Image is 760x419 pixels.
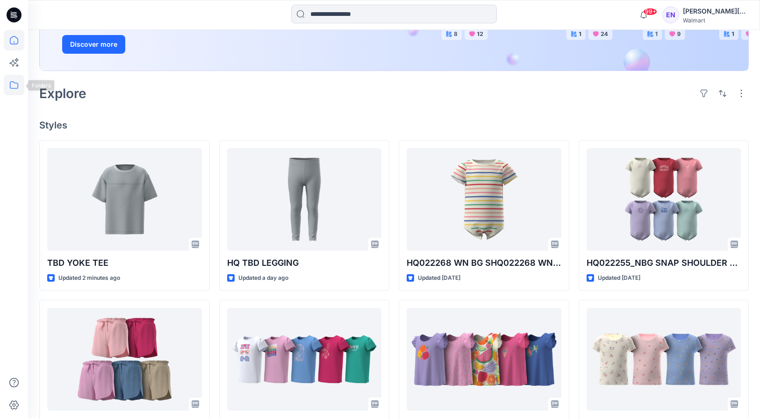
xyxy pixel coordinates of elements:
div: Walmart [683,17,748,24]
p: HQ022255_NBG SNAP SHOULDER BODYSUIT [587,256,741,270]
p: HQ022268 WN BG SHQ022268 WN BG SS PUFF SLEEVE BODYSUITS PUFF SLEEVE BODYSUIT [407,256,561,270]
a: HQ TBD LEGGING [227,148,382,251]
a: Discover more [62,35,272,54]
p: Updated [DATE] [598,273,640,283]
button: Discover more [62,35,125,54]
p: Updated [DATE] [418,273,460,283]
a: HQ022268 WN BG SHQ022268 WN BG SS PUFF SLEEVE BODYSUITS PUFF SLEEVE BODYSUIT [407,148,561,251]
p: Updated a day ago [238,273,288,283]
a: HQ022328_TG SS PUFF SLV TEE [227,308,382,411]
h2: Explore [39,86,86,101]
span: 99+ [643,8,657,15]
div: EN [662,7,679,23]
a: TBDHQ_WOVEN DOLPHIN SHORT [47,308,202,411]
p: Updated 2 minutes ago [58,273,120,283]
a: TBD YOKE TEE [47,148,202,251]
a: HQ022255_NBG SNAP SHOULDER BODYSUIT [587,148,741,251]
a: TBDHQ_TG RUFFLE TANK [407,308,561,411]
p: HQ TBD LEGGING [227,256,382,270]
p: TBD YOKE TEE [47,256,202,270]
h4: Styles [39,120,749,131]
a: HQ022357_SS PRINTED RIB TEE_P6347-B [587,308,741,411]
div: [PERSON_NAME][DATE] [683,6,748,17]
